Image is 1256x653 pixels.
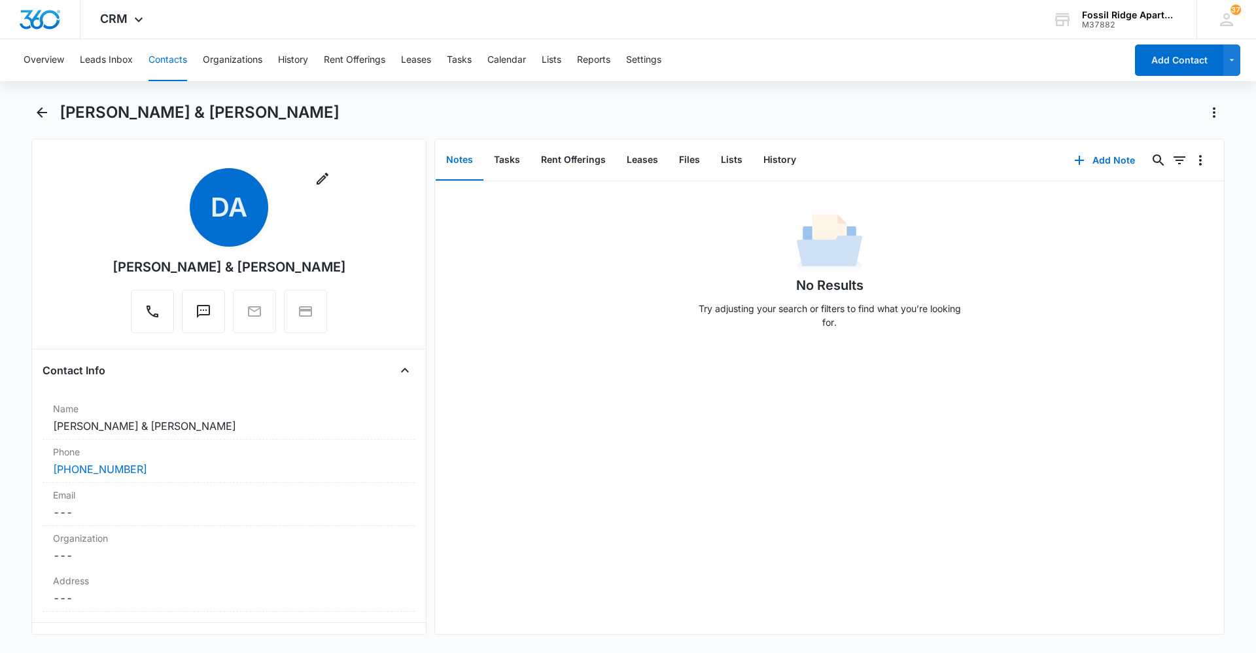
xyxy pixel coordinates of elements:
[80,39,133,81] button: Leads Inbox
[53,548,405,563] dd: ---
[394,360,415,381] button: Close
[31,102,52,123] button: Back
[1190,150,1211,171] button: Overflow Menu
[53,488,405,502] label: Email
[1204,102,1225,123] button: Actions
[24,39,64,81] button: Overview
[1082,10,1177,20] div: account name
[1169,150,1190,171] button: Filters
[60,103,340,122] h1: [PERSON_NAME] & [PERSON_NAME]
[182,290,225,333] button: Text
[324,39,385,81] button: Rent Offerings
[483,140,531,181] button: Tasks
[53,418,405,434] dd: [PERSON_NAME] & [PERSON_NAME]
[616,140,669,181] button: Leases
[710,140,753,181] button: Lists
[148,39,187,81] button: Contacts
[447,39,472,81] button: Tasks
[577,39,610,81] button: Reports
[113,257,346,277] div: [PERSON_NAME] & [PERSON_NAME]
[1230,5,1241,15] div: notifications count
[53,504,405,520] dd: ---
[43,440,415,483] div: Phone[PHONE_NUMBER]
[182,310,225,321] a: Text
[542,39,561,81] button: Lists
[1061,145,1148,176] button: Add Note
[100,12,128,26] span: CRM
[53,402,405,415] label: Name
[53,590,405,606] dd: ---
[203,39,262,81] button: Organizations
[53,445,405,459] label: Phone
[43,362,105,378] h4: Contact Info
[53,461,147,477] a: [PHONE_NUMBER]
[131,310,174,321] a: Call
[436,140,483,181] button: Notes
[43,483,415,526] div: Email---
[401,39,431,81] button: Leases
[669,140,710,181] button: Files
[692,302,967,329] p: Try adjusting your search or filters to find what you’re looking for.
[797,210,862,275] img: No Data
[1082,20,1177,29] div: account id
[190,168,268,247] span: DA
[43,526,415,569] div: Organization---
[1135,44,1223,76] button: Add Contact
[43,397,415,440] div: Name[PERSON_NAME] & [PERSON_NAME]
[1230,5,1241,15] span: 37
[487,39,526,81] button: Calendar
[531,140,616,181] button: Rent Offerings
[43,569,415,612] div: Address---
[796,275,863,295] h1: No Results
[753,140,807,181] button: History
[626,39,661,81] button: Settings
[278,39,308,81] button: History
[53,574,405,588] label: Address
[1148,150,1169,171] button: Search...
[53,531,405,545] label: Organization
[131,290,174,333] button: Call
